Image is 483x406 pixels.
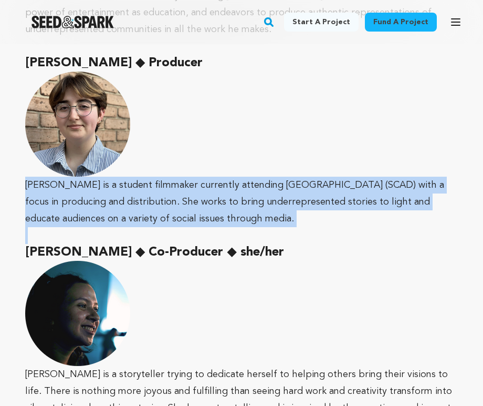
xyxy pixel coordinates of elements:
[25,244,458,261] h2: [PERSON_NAME] ◆ Co-Producer ◆ she/her
[31,16,114,28] img: Seed&Spark Logo Dark Mode
[365,13,437,32] a: Fund a project
[25,55,458,72] h2: [PERSON_NAME] ◆ Producer
[25,261,130,366] img: 1736130093-4.png
[284,13,359,32] a: Start a project
[25,72,458,227] p: [PERSON_NAME] is a student filmmaker currently attending [GEOGRAPHIC_DATA] (SCAD) with a focus in...
[25,72,130,177] img: 1736110086-2.png
[31,16,114,28] a: Seed&Spark Homepage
